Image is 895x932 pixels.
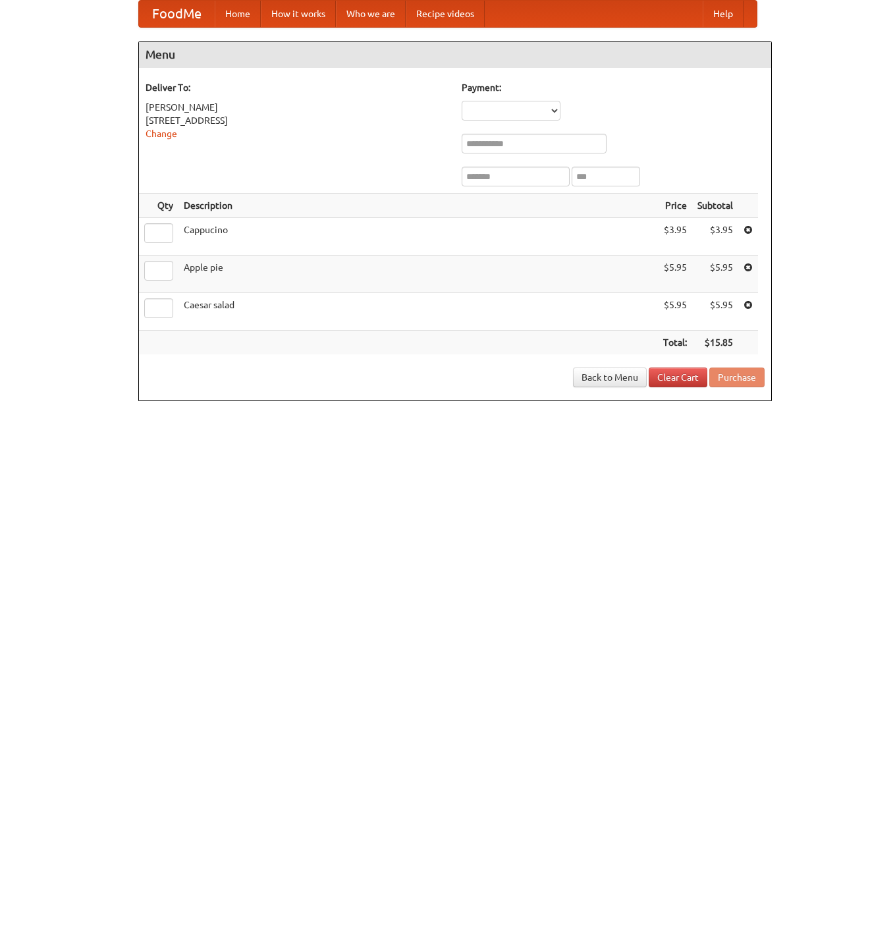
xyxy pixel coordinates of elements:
[146,128,177,139] a: Change
[709,368,765,387] button: Purchase
[649,368,707,387] a: Clear Cart
[658,331,692,355] th: Total:
[462,81,765,94] h5: Payment:
[573,368,647,387] a: Back to Menu
[406,1,485,27] a: Recipe videos
[178,293,658,331] td: Caesar salad
[692,293,738,331] td: $5.95
[336,1,406,27] a: Who we are
[692,331,738,355] th: $15.85
[692,194,738,218] th: Subtotal
[703,1,744,27] a: Help
[178,194,658,218] th: Description
[658,194,692,218] th: Price
[178,218,658,256] td: Cappucino
[658,218,692,256] td: $3.95
[139,1,215,27] a: FoodMe
[658,293,692,331] td: $5.95
[692,256,738,293] td: $5.95
[146,114,448,127] div: [STREET_ADDRESS]
[692,218,738,256] td: $3.95
[178,256,658,293] td: Apple pie
[261,1,336,27] a: How it works
[658,256,692,293] td: $5.95
[139,41,771,68] h4: Menu
[146,101,448,114] div: [PERSON_NAME]
[139,194,178,218] th: Qty
[215,1,261,27] a: Home
[146,81,448,94] h5: Deliver To:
